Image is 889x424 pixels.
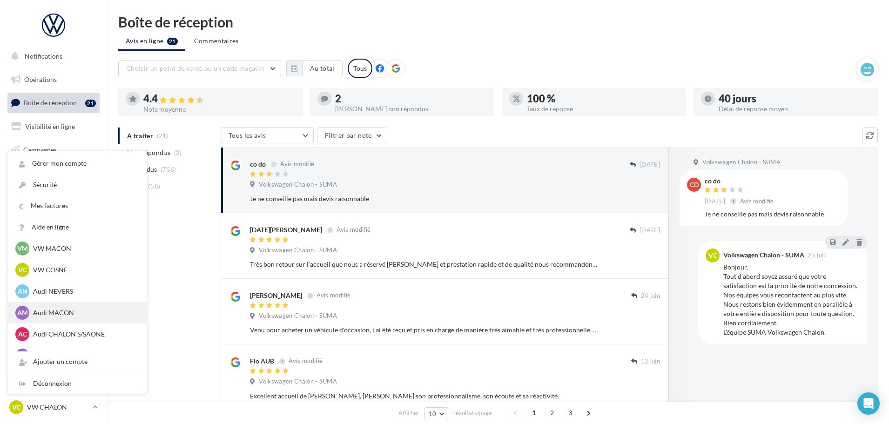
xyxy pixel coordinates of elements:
[118,15,878,29] div: Boîte de réception
[17,308,28,317] span: AM
[690,180,699,189] span: cd
[335,106,487,112] div: [PERSON_NAME] non répondus
[18,330,27,339] span: AC
[12,403,21,412] span: VC
[250,357,274,366] div: Flo AUB
[317,128,387,143] button: Filtrer par note
[8,351,147,372] div: Ajouter un compte
[286,61,343,76] button: Au total
[85,100,96,107] div: 21
[398,409,419,417] span: Afficher
[126,64,264,72] span: Choisir un point de vente ou un code magasin
[641,292,660,300] span: 24 juin
[857,392,880,415] div: Open Intercom Messenger
[33,351,135,360] p: Audi VICHY
[25,52,62,60] span: Notifications
[18,287,27,296] span: AN
[6,140,101,160] a: Campagnes
[27,403,89,412] p: VW CHALON
[280,161,314,168] span: Avis modifié
[127,148,170,157] span: Non répondus
[33,330,135,339] p: Audi CHALON S/SAONE
[348,59,372,78] div: Tous
[808,252,827,258] span: 25 juil.
[250,260,599,269] div: Très bon retour sur l’accueil que nous a réservé [PERSON_NAME] et prestation rapide et de qualité...
[250,160,266,169] div: co do
[337,226,370,234] span: Avis modifié
[23,145,57,153] span: Campagnes
[6,232,101,260] a: ASSETS PERSONNALISABLES
[143,106,295,113] div: Note moyenne
[221,128,314,143] button: Tous les avis
[17,244,28,253] span: VM
[6,70,101,89] a: Opérations
[8,153,147,174] a: Gérer mon compte
[250,291,302,300] div: [PERSON_NAME]
[527,94,679,104] div: 100 %
[563,405,578,420] span: 3
[6,163,101,182] a: Contacts
[259,181,337,189] span: Volkswagen Chalon - SUMA
[453,409,492,417] span: résultats/page
[250,391,599,401] div: Excellent accueil de [PERSON_NAME], [PERSON_NAME] son professionnalisme, son écoute et sa réactiv...
[250,225,322,235] div: [DATE][PERSON_NAME]
[705,209,841,219] div: Je ne conseille pas mais devis raisonnable
[702,158,781,167] span: Volkswagen Chalon - SUMA
[24,99,77,107] span: Boîte de réception
[6,117,101,136] a: Visibilité en ligne
[143,94,295,104] div: 4.4
[33,244,135,253] p: VW MACON
[302,61,343,76] button: Au total
[640,226,660,235] span: [DATE]
[250,194,599,203] div: Je ne conseille pas mais devis raisonnable
[719,106,870,112] div: Délai de réponse moyen
[8,217,147,238] a: Aide en ligne
[250,325,599,335] div: Venu pour acheter un véhicule d'occasion, j'ai été reçu et pris en charge de manière très aimable...
[723,252,804,258] div: Volkswagen Chalon - SUMA
[25,122,75,130] span: Visibilité en ligne
[6,209,101,229] a: Calendrier
[6,93,101,113] a: Boîte de réception21
[145,182,161,190] span: (758)
[174,149,182,156] span: (2)
[289,357,323,365] span: Avis modifié
[7,398,100,416] a: VC VW CHALON
[641,357,660,366] span: 12 juin
[705,178,776,184] div: co do
[259,246,337,255] span: Volkswagen Chalon - SUMA
[740,197,774,205] span: Avis modifié
[640,161,660,169] span: [DATE]
[723,262,859,337] div: Bonjour, Tout d’abord soyez assuré que votre satisfaction est la priorité de notre concession. No...
[259,312,337,320] span: Volkswagen Chalon - SUMA
[194,36,239,46] span: Commentaires
[118,61,281,76] button: Choisir un point de vente ou un code magasin
[161,166,176,173] span: (756)
[8,175,147,195] a: Sécurité
[8,195,147,216] a: Mes factures
[18,265,27,275] span: VC
[526,405,541,420] span: 1
[545,405,559,420] span: 2
[335,94,487,104] div: 2
[229,131,266,139] span: Tous les avis
[719,94,870,104] div: 40 jours
[33,287,135,296] p: Audi NEVERS
[18,351,27,360] span: AV
[424,407,448,420] button: 10
[317,292,350,299] span: Avis modifié
[6,186,101,206] a: Médiathèque
[8,373,147,394] div: Déconnexion
[527,106,679,112] div: Taux de réponse
[259,377,337,386] span: Volkswagen Chalon - SUMA
[6,47,98,66] button: Notifications
[708,251,717,260] span: VC
[705,197,725,206] span: [DATE]
[429,410,437,417] span: 10
[24,75,57,83] span: Opérations
[33,265,135,275] p: VW COSNE
[33,308,135,317] p: Audi MACON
